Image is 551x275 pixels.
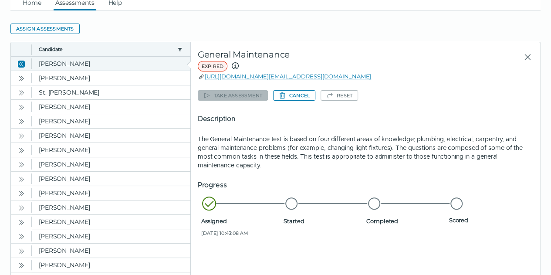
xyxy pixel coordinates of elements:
cds-icon: Open [18,132,25,139]
clr-dg-cell: [PERSON_NAME] [32,229,190,243]
cds-icon: Open [18,176,25,183]
button: Open [16,87,27,98]
cds-icon: Open [18,161,25,168]
clr-dg-cell: [PERSON_NAME] [32,157,190,171]
clr-dg-cell: [PERSON_NAME] [32,244,190,258]
cds-icon: Open [18,104,25,111]
cds-icon: Open [18,89,25,96]
cds-icon: Open [18,75,25,82]
clr-dg-cell: [PERSON_NAME] [32,100,190,114]
h5: Description [198,114,533,124]
clr-dg-cell: [PERSON_NAME] [32,215,190,229]
h5: Progress [198,180,533,190]
clr-dg-cell: [PERSON_NAME] [32,172,190,186]
cds-icon: Open [18,118,25,125]
cds-icon: Open [18,233,25,240]
button: Open [16,245,27,256]
cds-icon: Open [18,248,25,255]
cds-icon: Open [18,204,25,211]
button: Open [16,260,27,270]
clr-dg-cell: St. [PERSON_NAME] [32,85,190,99]
button: Open [16,145,27,155]
clr-dg-cell: [PERSON_NAME] [32,258,190,272]
button: Open [16,130,27,141]
clr-dg-cell: [PERSON_NAME] [32,200,190,214]
button: Close [16,58,27,69]
a: [URL][DOMAIN_NAME][EMAIL_ADDRESS][DOMAIN_NAME] [205,73,371,80]
clr-dg-cell: [PERSON_NAME] [32,143,190,157]
cds-icon: Open [18,219,25,226]
span: EXPIRED [198,61,227,71]
p: The General Maintenance test is based on four different areas of knowledge; plumbing, electrical,... [198,135,533,170]
clr-dg-cell: [PERSON_NAME] [32,129,190,143]
span: Scored [449,217,528,224]
cds-icon: Open [18,262,25,269]
span: [DATE] 10:43:08 AM [201,230,281,237]
span: Completed [366,217,446,224]
button: Assign assessments [10,24,80,34]
button: Open [16,231,27,241]
cds-icon: Close [18,61,25,68]
button: Open [16,188,27,198]
button: Close [517,49,533,65]
cds-icon: Open [18,190,25,197]
clr-dg-cell: [PERSON_NAME] [32,186,190,200]
button: Open [16,202,27,213]
button: Cancel [273,90,315,101]
clr-dg-cell: [PERSON_NAME] [32,71,190,85]
button: Open [16,217,27,227]
button: Open [16,73,27,83]
button: Take assessment [198,90,268,101]
button: Reset [321,90,358,101]
button: Open [16,173,27,184]
span: Assigned [201,217,281,224]
clr-dg-cell: [PERSON_NAME] [32,114,190,128]
clr-dg-cell: [PERSON_NAME] [32,57,190,71]
button: candidate filter [176,46,183,53]
button: Candidate [39,46,174,53]
div: General Maintenance [198,49,404,72]
span: Started [284,217,363,224]
button: Open [16,102,27,112]
button: Open [16,159,27,170]
button: Open [16,116,27,126]
cds-icon: Open [18,147,25,154]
